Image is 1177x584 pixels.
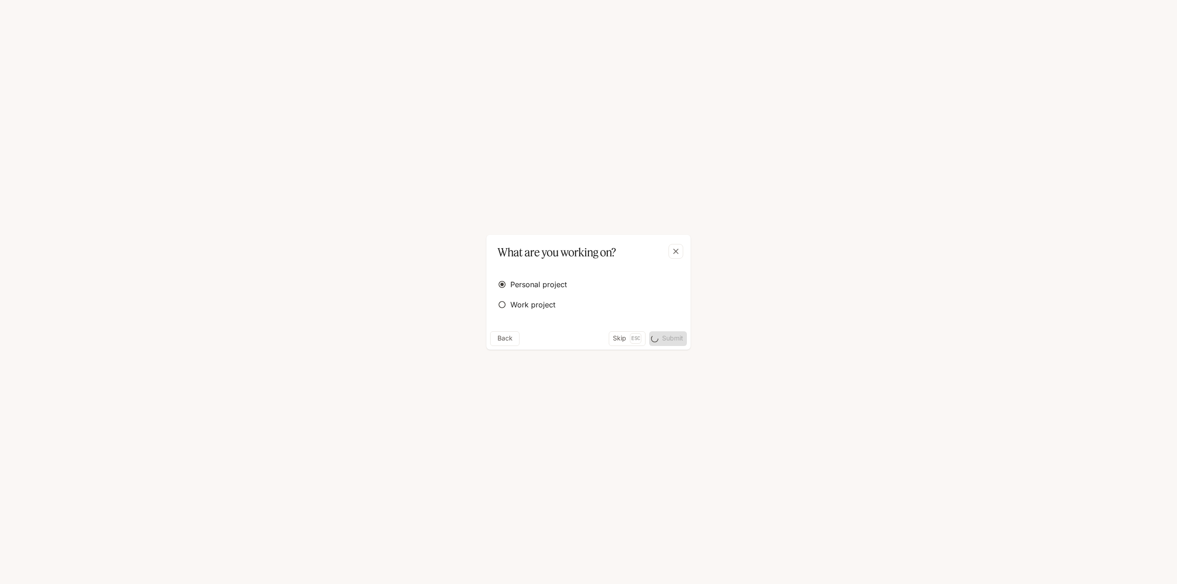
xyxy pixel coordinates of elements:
[510,279,567,290] span: Personal project
[510,299,555,310] span: Work project
[490,331,520,346] button: Back
[609,331,646,346] button: SkipEsc
[630,333,641,343] p: Esc
[497,244,616,261] p: What are you working on?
